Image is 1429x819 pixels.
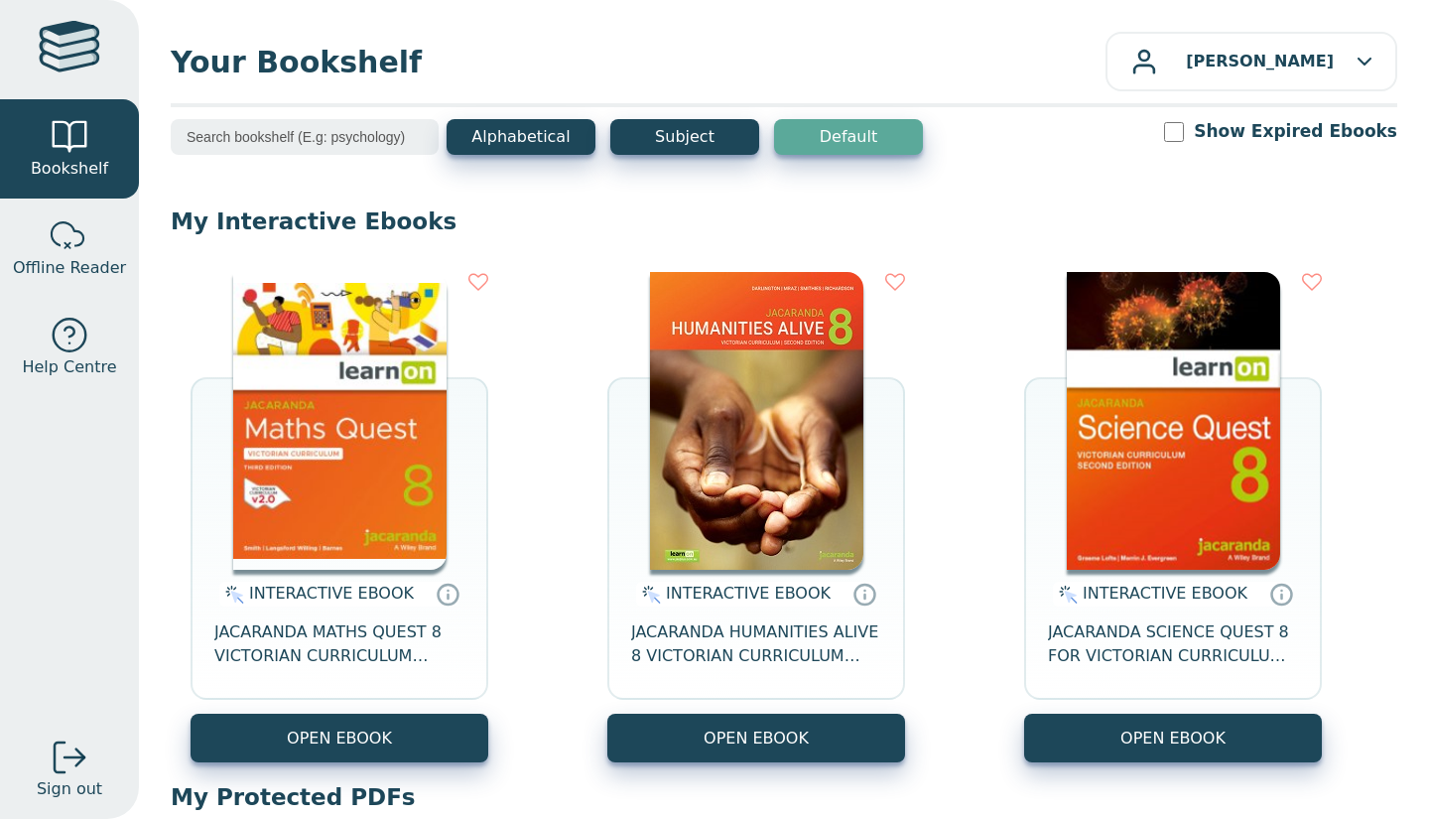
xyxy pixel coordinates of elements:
img: c004558a-e884-43ec-b87a-da9408141e80.jpg [233,272,447,570]
button: OPEN EBOOK [1024,714,1322,762]
span: INTERACTIVE EBOOK [249,584,414,603]
button: Alphabetical [447,119,595,155]
button: OPEN EBOOK [191,714,488,762]
button: Subject [610,119,759,155]
p: My Interactive Ebooks [171,206,1397,236]
img: interactive.svg [1053,583,1078,607]
span: INTERACTIVE EBOOK [666,584,831,603]
img: bee2d5d4-7b91-e911-a97e-0272d098c78b.jpg [650,272,863,570]
span: Bookshelf [31,157,108,181]
img: interactive.svg [636,583,661,607]
span: Your Bookshelf [171,40,1105,84]
span: JACARANDA MATHS QUEST 8 VICTORIAN CURRICULUM LEARNON EBOOK 3E [214,620,464,668]
a: Interactive eBooks are accessed online via the publisher’s portal. They contain interactive resou... [436,582,459,606]
span: Offline Reader [13,256,126,280]
span: Sign out [37,777,102,801]
span: Help Centre [22,355,116,379]
span: JACARANDA SCIENCE QUEST 8 FOR VICTORIAN CURRICULUM LEARNON 2E EBOOK [1048,620,1298,668]
b: [PERSON_NAME] [1186,52,1334,70]
span: INTERACTIVE EBOOK [1083,584,1247,603]
img: interactive.svg [219,583,244,607]
button: [PERSON_NAME] [1105,32,1397,91]
label: Show Expired Ebooks [1194,119,1397,144]
a: Interactive eBooks are accessed online via the publisher’s portal. They contain interactive resou... [1269,582,1293,606]
input: Search bookshelf (E.g: psychology) [171,119,439,155]
img: fffb2005-5288-ea11-a992-0272d098c78b.png [1067,272,1280,570]
button: OPEN EBOOK [607,714,905,762]
span: JACARANDA HUMANITIES ALIVE 8 VICTORIAN CURRICULUM LEARNON EBOOK 2E [631,620,881,668]
p: My Protected PDFs [171,782,1397,812]
button: Default [774,119,923,155]
a: Interactive eBooks are accessed online via the publisher’s portal. They contain interactive resou... [852,582,876,606]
